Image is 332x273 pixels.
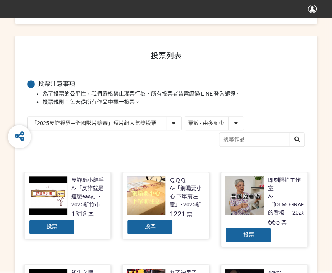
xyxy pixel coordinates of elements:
[219,133,304,146] input: 搜尋作品
[71,184,107,209] div: A-「反詐就是這麼easy」- 2025新竹市反詐視界影片徵件
[186,211,192,218] span: 票
[169,176,186,184] div: ＱＱＱ
[43,98,305,106] li: 投票規則：每天從所有作品中擇一投票。
[268,218,279,226] span: 665
[38,80,75,88] span: 投票注意事項
[27,51,305,60] h1: 投票列表
[122,172,209,239] a: ＱＱＱA-「網購要小心 下單前注意」- 2025新竹市反詐視界影片徵件1221票投票
[243,232,254,238] span: 投票
[281,220,286,226] span: 票
[268,176,303,192] div: 即刻開拍工作室
[169,210,185,218] span: 1221
[71,210,87,218] span: 1318
[144,223,155,230] span: 投票
[43,90,305,98] li: 為了投票的公平性，我們嚴格禁止灌票行為，所有投票者皆需經過 LINE 登入認證。
[71,176,104,184] div: 反詐騙小能手
[169,184,205,209] div: A-「網購要小心 下單前注意」- 2025新竹市反詐視界影片徵件
[268,192,330,217] div: A-「[DEMOGRAPHIC_DATA]的看板」- 2025新竹市反詐視界影片徵件
[46,223,57,230] span: 投票
[88,211,94,218] span: 票
[221,172,308,247] a: 即刻開拍工作室A-「[DEMOGRAPHIC_DATA]的看板」- 2025新竹市反詐視界影片徵件665票投票
[24,172,111,239] a: 反詐騙小能手A-「反詐就是這麼easy」- 2025新竹市反詐視界影片徵件1318票投票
